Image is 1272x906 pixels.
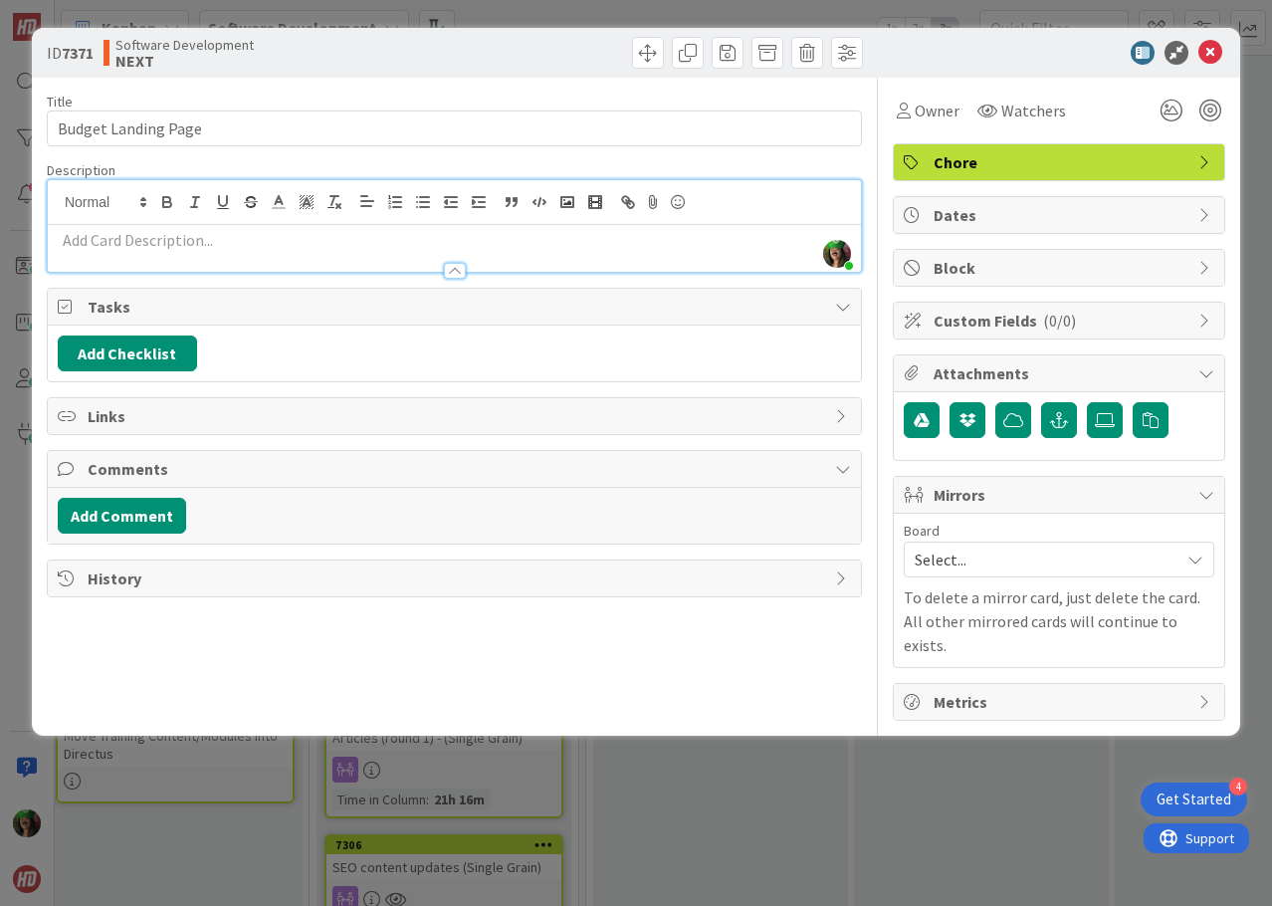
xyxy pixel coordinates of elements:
span: Watchers [1001,99,1066,122]
span: Metrics [934,690,1188,714]
span: Comments [88,457,825,481]
span: ID [47,41,94,65]
div: Get Started [1157,790,1231,809]
span: Owner [915,99,959,122]
span: Support [42,3,91,27]
div: 4 [1229,778,1247,795]
span: Links [88,404,825,428]
button: Add Checklist [58,336,197,371]
input: type card name here... [47,111,862,146]
span: Software Development [115,37,254,53]
span: Dates [934,203,1188,227]
span: Block [934,256,1188,280]
b: NEXT [115,53,254,69]
span: Tasks [88,295,825,319]
span: Mirrors [934,483,1188,507]
img: zMbp8UmSkcuFrGHA6WMwLokxENeDinhm.jpg [823,240,851,268]
span: Attachments [934,361,1188,385]
span: ( 0/0 ) [1043,311,1076,331]
span: Chore [934,150,1188,174]
span: Board [904,524,940,538]
b: 7371 [62,43,94,63]
div: Open Get Started checklist, remaining modules: 4 [1141,783,1247,816]
label: Title [47,93,73,111]
span: Select... [915,546,1169,573]
span: Description [47,161,115,179]
span: History [88,566,825,590]
span: Custom Fields [934,309,1188,333]
button: Add Comment [58,498,186,534]
p: To delete a mirror card, just delete the card. All other mirrored cards will continue to exists. [904,585,1214,657]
